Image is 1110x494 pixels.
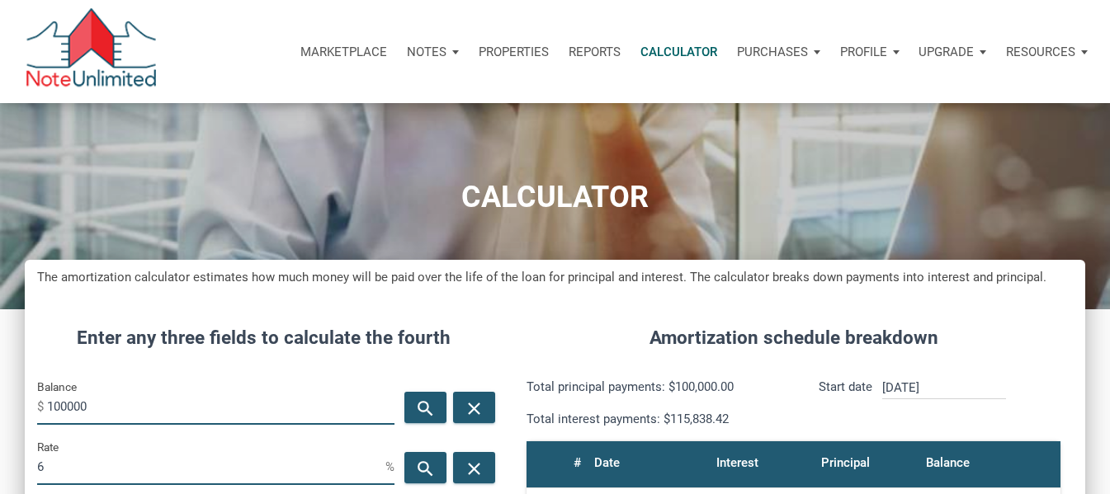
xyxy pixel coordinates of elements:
[640,45,717,59] p: Calculator
[407,45,446,59] p: Notes
[631,27,727,77] a: Calculator
[821,451,870,474] div: Principal
[37,448,385,485] input: Rate
[47,388,394,425] input: Balance
[12,181,1098,214] h1: CALCULATOR
[819,377,872,429] p: Start date
[290,27,397,77] button: Marketplace
[37,268,1073,287] h5: The amortization calculator estimates how much money will be paid over the life of the loan for p...
[716,451,758,474] div: Interest
[37,437,59,457] label: Rate
[909,27,996,77] button: Upgrade
[926,451,970,474] div: Balance
[527,377,781,397] p: Total principal payments: $100,000.00
[25,8,158,95] img: NoteUnlimited
[415,398,435,418] i: search
[404,452,446,483] button: search
[465,398,484,418] i: close
[527,409,781,429] p: Total interest payments: $115,838.42
[37,393,47,420] span: $
[1006,45,1075,59] p: Resources
[300,45,387,59] p: Marketplace
[404,392,446,423] button: search
[569,45,621,59] p: Reports
[840,45,887,59] p: Profile
[919,45,974,59] p: Upgrade
[574,451,581,474] div: #
[397,27,469,77] button: Notes
[514,324,1073,352] h4: Amortization schedule breakdown
[465,458,484,478] i: close
[479,45,549,59] p: Properties
[415,458,435,478] i: search
[830,27,909,77] button: Profile
[594,451,620,474] div: Date
[996,27,1098,77] button: Resources
[453,392,495,423] button: close
[727,27,830,77] button: Purchases
[559,27,631,77] button: Reports
[453,452,495,483] button: close
[37,324,489,352] h4: Enter any three fields to calculate the fourth
[37,377,77,397] label: Balance
[737,45,808,59] p: Purchases
[385,454,394,480] span: %
[469,27,559,77] a: Properties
